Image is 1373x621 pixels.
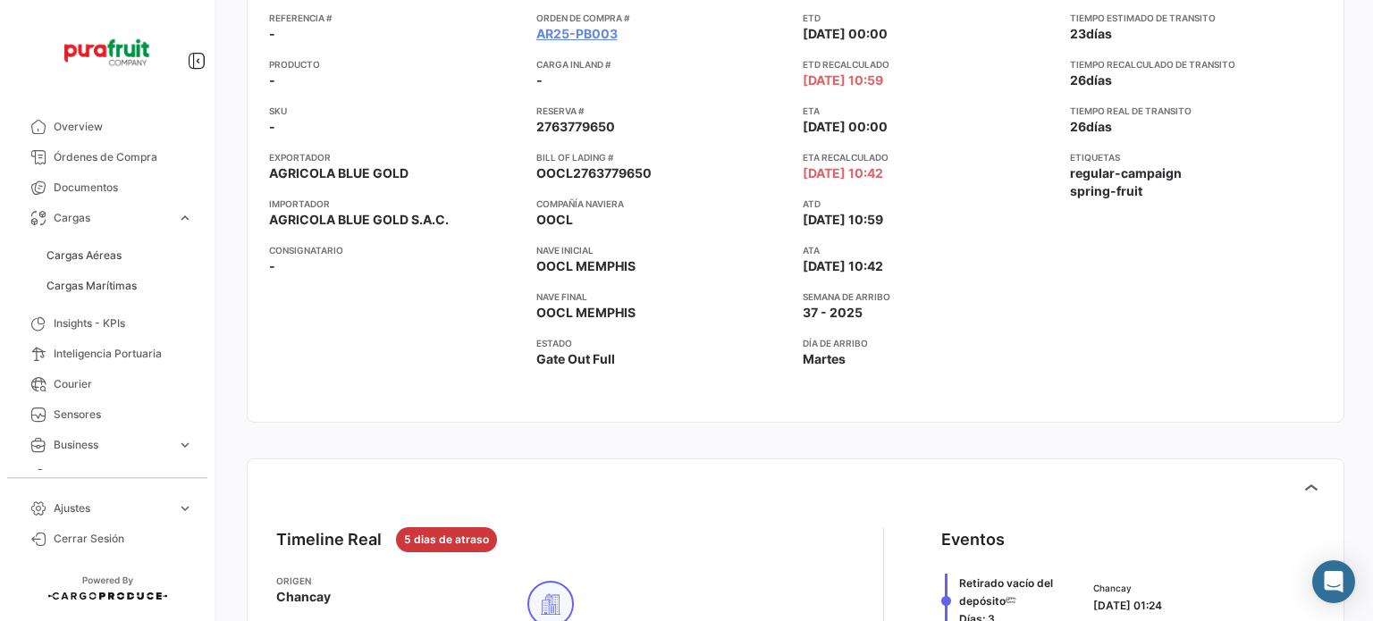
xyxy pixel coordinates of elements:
[269,150,522,164] app-card-info-title: Exportador
[14,399,200,430] a: Sensores
[1070,104,1323,118] app-card-info-title: Tiempo real de transito
[536,336,789,350] app-card-info-title: Estado
[1093,599,1162,612] span: [DATE] 01:24
[269,25,275,43] span: -
[269,118,275,136] span: -
[536,304,636,322] span: OOCL MEMPHIS
[276,574,331,588] app-card-info-title: Origen
[1070,11,1323,25] app-card-info-title: Tiempo estimado de transito
[276,588,331,606] span: Chancay
[536,71,543,89] span: -
[14,308,200,339] a: Insights - KPIs
[1070,72,1086,88] span: 26
[803,211,883,229] span: [DATE] 10:59
[54,531,193,547] span: Cerrar Sesión
[803,71,883,89] span: [DATE] 10:59
[536,290,789,304] app-card-info-title: Nave final
[1086,26,1112,41] span: días
[959,576,1053,608] span: Retirado vacío del depósito
[803,164,883,182] span: [DATE] 10:42
[803,197,1056,211] app-card-info-title: ATD
[941,527,1005,552] div: Eventos
[1093,581,1162,595] span: Chancay
[269,211,449,229] span: AGRICOLA BLUE GOLD S.A.C.
[46,278,137,294] span: Cargas Marítimas
[803,25,888,43] span: [DATE] 00:00
[177,210,193,226] span: expand_more
[54,500,170,516] span: Ajustes
[1070,26,1086,41] span: 23
[1086,72,1112,88] span: días
[276,527,382,552] div: Timeline Real
[46,248,122,264] span: Cargas Aéreas
[803,243,1056,257] app-card-info-title: ATA
[1070,150,1323,164] app-card-info-title: Etiquetas
[14,142,200,172] a: Órdenes de Compra
[177,467,193,483] span: expand_more
[54,407,193,423] span: Sensores
[54,346,193,362] span: Inteligencia Portuaria
[536,164,652,182] span: OOCL2763779650
[803,350,846,368] span: Martes
[803,290,1056,304] app-card-info-title: Semana de Arribo
[803,257,883,275] span: [DATE] 10:42
[803,150,1056,164] app-card-info-title: ETA Recalculado
[536,211,573,229] span: OOCL
[1312,560,1355,603] div: Abrir Intercom Messenger
[269,104,522,118] app-card-info-title: SKU
[54,119,193,135] span: Overview
[536,104,789,118] app-card-info-title: Reserva #
[803,11,1056,25] app-card-info-title: ETD
[536,150,789,164] app-card-info-title: Bill of Lading #
[536,243,789,257] app-card-info-title: Nave inicial
[14,172,200,203] a: Documentos
[54,180,193,196] span: Documentos
[803,336,1056,350] app-card-info-title: Día de Arribo
[54,437,170,453] span: Business
[1086,119,1112,134] span: días
[803,57,1056,71] app-card-info-title: ETD Recalculado
[269,243,522,257] app-card-info-title: Consignatario
[404,532,489,548] span: 5 dias de atraso
[1070,164,1182,182] span: regular-campaign
[269,71,275,89] span: -
[269,11,522,25] app-card-info-title: Referencia #
[54,467,170,483] span: Estadísticas
[803,304,863,322] span: 37 - 2025
[1070,182,1142,200] span: spring-fruit
[14,339,200,369] a: Inteligencia Portuaria
[536,197,789,211] app-card-info-title: Compañía naviera
[14,112,200,142] a: Overview
[536,257,636,275] span: OOCL MEMPHIS
[269,164,409,182] span: AGRICOLA BLUE GOLD
[39,273,200,299] a: Cargas Marítimas
[39,242,200,269] a: Cargas Aéreas
[54,149,193,165] span: Órdenes de Compra
[536,118,615,136] span: 2763779650
[177,500,193,516] span: expand_more
[803,118,888,136] span: [DATE] 00:00
[1070,57,1323,71] app-card-info-title: Tiempo recalculado de transito
[54,315,193,331] span: Insights - KPIs
[536,57,789,71] app-card-info-title: Carga inland #
[63,21,152,83] img: Logo+PuraFruit.png
[54,210,170,226] span: Cargas
[536,350,615,368] span: Gate Out Full
[177,437,193,453] span: expand_more
[54,376,193,392] span: Courier
[269,57,522,71] app-card-info-title: Producto
[803,104,1056,118] app-card-info-title: ETA
[14,369,200,399] a: Courier
[1070,119,1086,134] span: 26
[269,257,275,275] span: -
[269,197,522,211] app-card-info-title: Importador
[536,11,789,25] app-card-info-title: Orden de Compra #
[536,25,618,43] a: AR25-PB003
